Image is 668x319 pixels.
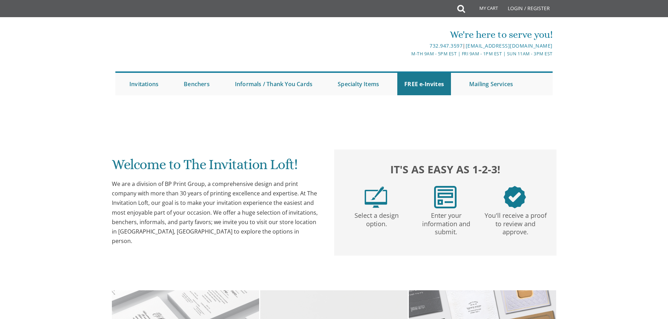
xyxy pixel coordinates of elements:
[464,1,503,18] a: My Cart
[434,186,457,208] img: step2.png
[122,73,166,95] a: Invitations
[462,73,520,95] a: Mailing Services
[430,42,463,49] a: 732.947.3597
[413,208,479,236] p: Enter your information and submit.
[262,42,553,50] div: |
[331,73,386,95] a: Specialty Items
[504,186,526,208] img: step3.png
[482,208,549,236] p: You'll receive a proof to review and approve.
[262,28,553,42] div: We're here to serve you!
[341,161,549,177] h2: It's as easy as 1-2-3!
[112,179,320,246] div: We are a division of BP Print Group, a comprehensive design and print company with more than 30 y...
[343,208,410,228] p: Select a design option.
[397,73,451,95] a: FREE e-Invites
[262,50,553,57] div: M-Th 9am - 5pm EST | Fri 9am - 1pm EST | Sun 11am - 3pm EST
[228,73,319,95] a: Informals / Thank You Cards
[112,157,320,178] h1: Welcome to The Invitation Loft!
[365,186,387,208] img: step1.png
[177,73,217,95] a: Benchers
[466,42,553,49] a: [EMAIL_ADDRESS][DOMAIN_NAME]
